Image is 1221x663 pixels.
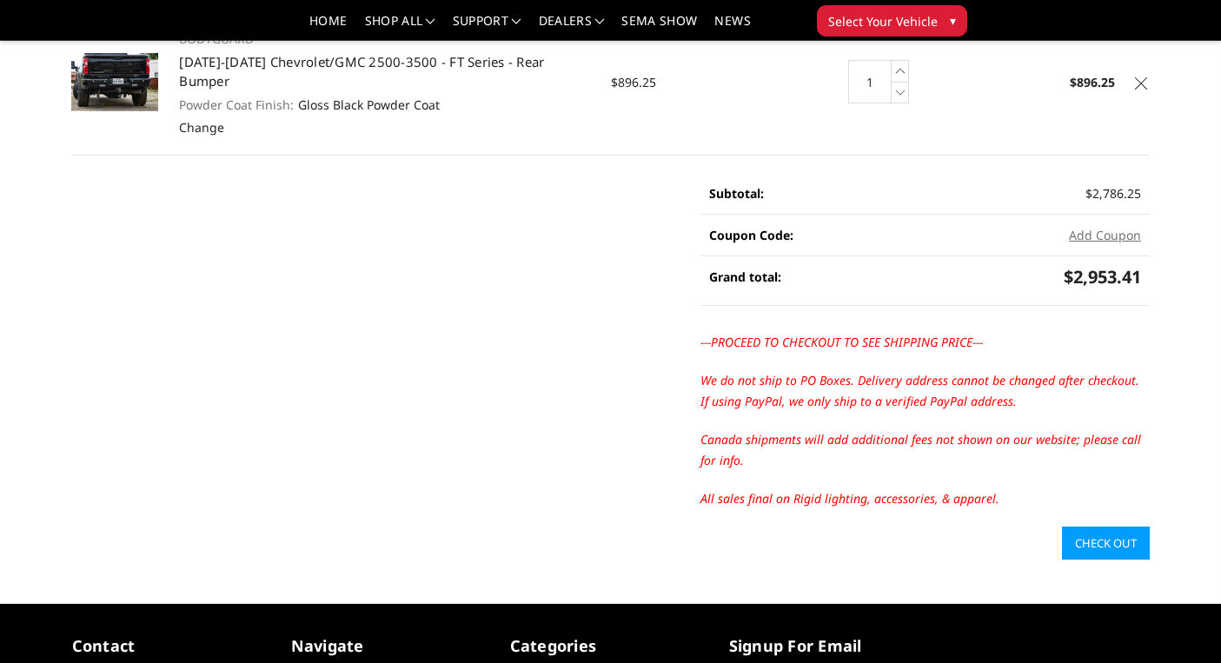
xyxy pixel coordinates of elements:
a: shop all [365,15,435,40]
strong: $896.25 [1070,74,1115,90]
a: Change [179,119,224,136]
p: We do not ship to PO Boxes. Delivery address cannot be changed after checkout. If using PayPal, w... [700,370,1150,412]
a: SEMA Show [621,15,697,40]
strong: Subtotal: [709,185,764,202]
h5: Categories [510,634,712,658]
p: All sales final on Rigid lighting, accessories, & apparel. [700,488,1150,509]
span: Select Your Vehicle [828,12,938,30]
a: Support [453,15,521,40]
strong: Coupon Code: [709,227,793,243]
span: $2,953.41 [1064,265,1141,288]
img: 2020-2026 Chevrolet/GMC 2500-3500 - FT Series - Rear Bumper [71,53,158,111]
button: Select Your Vehicle [817,5,967,36]
dt: Powder Coat Finish: [179,96,294,114]
a: Home [309,15,347,40]
a: News [714,15,750,40]
h5: Navigate [291,634,493,658]
a: [DATE]-[DATE] Chevrolet/GMC 2500-3500 - FT Series - Rear Bumper [179,53,544,90]
dd: Gloss Black Powder Coat [179,96,592,114]
a: Check out [1062,527,1150,560]
span: $2,786.25 [1085,185,1141,202]
span: $896.25 [611,74,656,90]
p: Canada shipments will add additional fees not shown on our website; please call for info. [700,429,1150,471]
a: Dealers [539,15,605,40]
iframe: Chat Widget [1134,580,1221,663]
button: Add Coupon [1069,226,1141,244]
strong: Grand total: [709,269,781,285]
span: ▾ [950,11,956,30]
h5: contact [72,634,274,658]
p: ---PROCEED TO CHECKOUT TO SEE SHIPPING PRICE--- [700,332,1150,353]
